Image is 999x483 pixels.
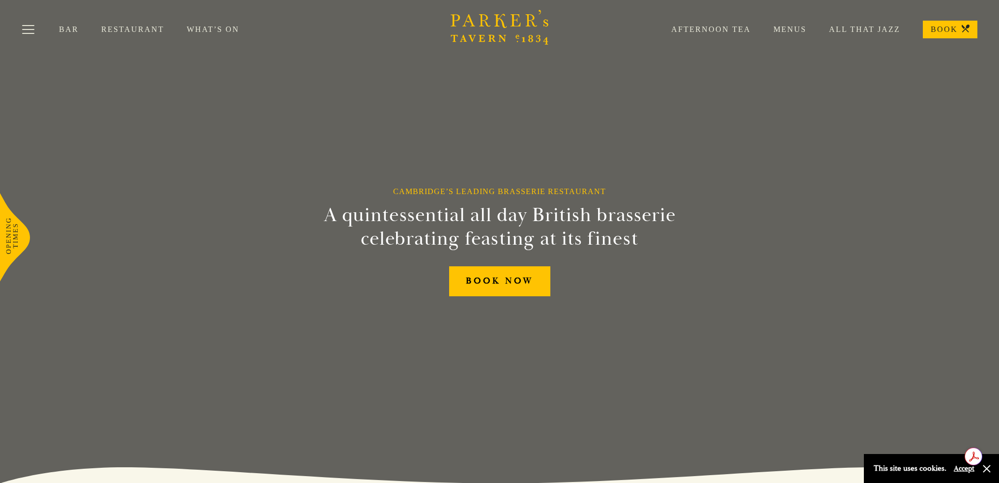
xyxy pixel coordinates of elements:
a: BOOK NOW [449,266,550,296]
p: This site uses cookies. [874,461,946,476]
button: Accept [954,464,974,473]
h2: A quintessential all day British brasserie celebrating feasting at its finest [276,203,724,251]
button: Close and accept [982,464,992,474]
h1: Cambridge’s Leading Brasserie Restaurant [393,187,606,196]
